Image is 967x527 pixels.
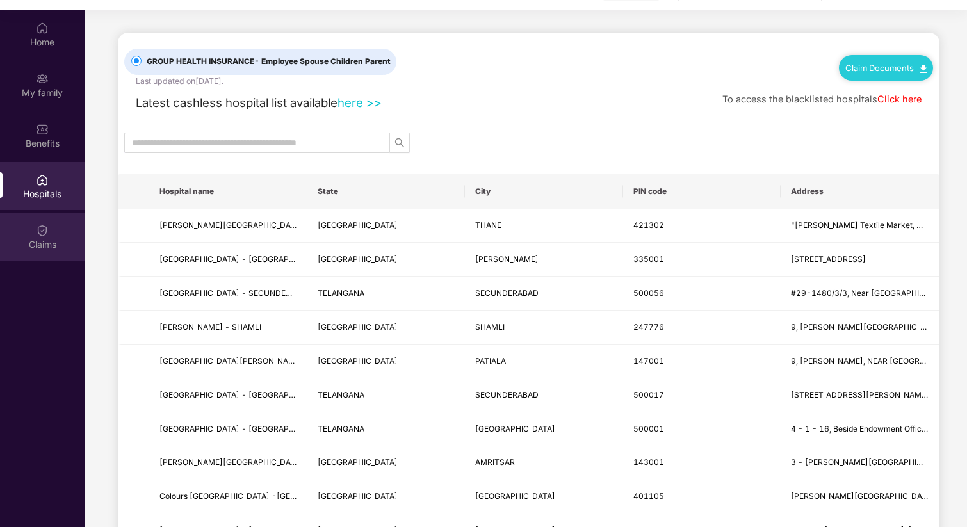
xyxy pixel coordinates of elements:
[159,390,329,400] span: [GEOGRAPHIC_DATA] - [GEOGRAPHIC_DATA]
[475,390,539,400] span: SECUNDERABAD
[791,186,929,197] span: Address
[149,311,307,345] td: KIRAN NETRALAYA - SHAMLI
[318,491,398,501] span: [GEOGRAPHIC_DATA]
[465,311,623,345] td: SHAMLI
[465,412,623,446] td: HYDERABAD
[159,254,329,264] span: [GEOGRAPHIC_DATA] - [GEOGRAPHIC_DATA]
[149,412,307,446] td: ADITYA HOSPITAL - Hyderabad
[36,123,49,136] img: svg+xml;base64,PHN2ZyBpZD0iQmVuZWZpdHMiIHhtbG5zPSJodHRwOi8vd3d3LnczLm9yZy8yMDAwL3N2ZyIgd2lkdGg9Ij...
[159,288,312,298] span: [GEOGRAPHIC_DATA] - SECUNDERABAD
[159,322,261,332] span: [PERSON_NAME] - SHAMLI
[722,93,877,105] span: To access the blacklisted hospitals
[633,491,664,501] span: 401105
[791,390,936,400] span: [STREET_ADDRESS][PERSON_NAME] -
[149,243,307,277] td: SHRI UTTAM HOSPITAL - SRI GANGANAGAR
[36,224,49,237] img: svg+xml;base64,PHN2ZyBpZD0iQ2xhaW0iIHhtbG5zPSJodHRwOi8vd3d3LnczLm9yZy8yMDAwL3N2ZyIgd2lkdGg9IjIwIi...
[465,446,623,480] td: AMRITSAR
[465,243,623,277] td: SRI GANGANAGAR
[36,22,49,35] img: svg+xml;base64,PHN2ZyBpZD0iSG9tZSIgeG1sbnM9Imh0dHA6Ly93d3cudzMub3JnLzIwMDAvc3ZnIiB3aWR0aD0iMjAiIG...
[318,356,398,366] span: [GEOGRAPHIC_DATA]
[390,138,409,148] span: search
[633,322,664,332] span: 247776
[307,174,466,209] th: State
[149,174,307,209] th: Hospital name
[307,446,466,480] td: PUNJAB
[475,424,555,434] span: [GEOGRAPHIC_DATA]
[307,277,466,311] td: TELANGANA
[149,277,307,311] td: SRIYA HOSPITAL - SECUNDERABAD
[159,491,380,501] span: Colours [GEOGRAPHIC_DATA] -[GEOGRAPHIC_DATA] (east)
[633,424,664,434] span: 500001
[318,424,364,434] span: TELANGANA
[465,480,623,514] td: MUMBAI
[307,311,466,345] td: UTTAR PRADESH
[465,209,623,243] td: THANE
[307,243,466,277] td: RAJASTHAN
[465,378,623,412] td: SECUNDERABAD
[307,412,466,446] td: TELANGANA
[318,457,398,467] span: [GEOGRAPHIC_DATA]
[318,322,398,332] span: [GEOGRAPHIC_DATA]
[465,345,623,378] td: PATIALA
[149,209,307,243] td: SHUSHRUSHA HOSPITAL - THANE
[318,390,364,400] span: TELANGANA
[781,174,939,209] th: Address
[781,345,939,378] td: 9, RANJIT BAGH, NEAR STATE COLLEGE,
[633,220,664,230] span: 421302
[633,457,664,467] span: 143001
[159,356,420,366] span: [GEOGRAPHIC_DATA][PERSON_NAME] AND LASER CENTRE - PATIALA
[781,243,939,277] td: PLOT NO.S-5, SECTOR 17 MARKET, OPPOSITE ANDH VIDHALAYA, SRI GANGANAGAR, RAJASTHAN - 335001
[307,480,466,514] td: MAHARASHTRA
[781,412,939,446] td: 4 - 1 - 16, Beside Endowment Office Tilak Road, Abids
[337,95,382,109] a: here >>
[633,390,664,400] span: 500017
[633,288,664,298] span: 500056
[307,345,466,378] td: PUNJAB
[307,378,466,412] td: TELANGANA
[475,491,555,501] span: [GEOGRAPHIC_DATA]
[389,133,410,153] button: search
[149,480,307,514] td: Colours childerns hospital -Mira road (east)
[791,254,866,264] span: [STREET_ADDRESS]
[633,254,664,264] span: 335001
[149,378,307,412] td: MEENA HOSPITAL - Secunderabad
[318,220,398,230] span: [GEOGRAPHIC_DATA]
[465,277,623,311] td: SECUNDERABAD
[159,220,338,230] span: [PERSON_NAME][GEOGRAPHIC_DATA] - THANE
[475,356,506,366] span: PATIALA
[920,65,927,73] img: svg+xml;base64,PHN2ZyB4bWxucz0iaHR0cDovL3d3dy53My5vcmcvMjAwMC9zdmciIHdpZHRoPSIxMC40IiBoZWlnaHQ9Ij...
[475,220,501,230] span: THANE
[136,75,223,87] div: Last updated on [DATE] .
[36,72,49,85] img: svg+xml;base64,PHN2ZyB3aWR0aD0iMjAiIGhlaWdodD0iMjAiIHZpZXdCb3g9IjAgMCAyMCAyMCIgZmlsbD0ibm9uZSIgeG...
[475,288,539,298] span: SECUNDERABAD
[877,93,922,105] a: Click here
[781,446,939,480] td: 3 - Dasondha Singh Road, Lawrence Road Extension
[781,480,939,514] td: raj oaks 1st floor 102-104 ,beside don bosco school mtnl road ,mira road (east),maharashtra -401105
[781,378,939,412] td: 10-5-682/2, Sai Ranga Towers, Tukaram Gate, Lallaguda -
[149,345,307,378] td: DR JAGJIT EYE HOSPITAL AND LASER CENTRE - PATIALA
[307,209,466,243] td: MAHARASHTRA
[142,56,396,68] span: GROUP HEALTH INSURANCE
[623,174,781,209] th: PIN code
[781,311,939,345] td: 9, MANDI MARSH GANJ, NEAR PUNJAB NATIONAL BANK,
[475,322,505,332] span: SHAMLI
[318,254,398,264] span: [GEOGRAPHIC_DATA]
[475,254,539,264] span: [PERSON_NAME]
[475,457,515,467] span: AMRITSAR
[149,446,307,480] td: NAYYAR HEART INSTITUTE AND SUPERSPECIALITY HOSPITAL - Amritsar
[781,277,939,311] td: #29-1480/3/3, Near Old P.S.Kakaitya Nagar, Neredmet, Secunderabad Kakaitya Nagar,
[159,186,297,197] span: Hospital name
[36,174,49,186] img: svg+xml;base64,PHN2ZyBpZD0iSG9zcGl0YWxzIiB4bWxucz0iaHR0cDovL3d3dy53My5vcmcvMjAwMC9zdmciIHdpZHRoPS...
[465,174,623,209] th: City
[159,457,392,467] span: [PERSON_NAME][GEOGRAPHIC_DATA] - [GEOGRAPHIC_DATA]
[254,56,391,66] span: - Employee Spouse Children Parent
[845,63,927,73] a: Claim Documents
[136,95,337,109] span: Latest cashless hospital list available
[633,356,664,366] span: 147001
[159,424,329,434] span: [GEOGRAPHIC_DATA] - [GEOGRAPHIC_DATA]
[781,209,939,243] td: "Anmol Textile Market, Near Anjur Phata Kalher Village, Rahnal, Old Agra Road, Bhiwandi,
[318,288,364,298] span: TELANGANA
